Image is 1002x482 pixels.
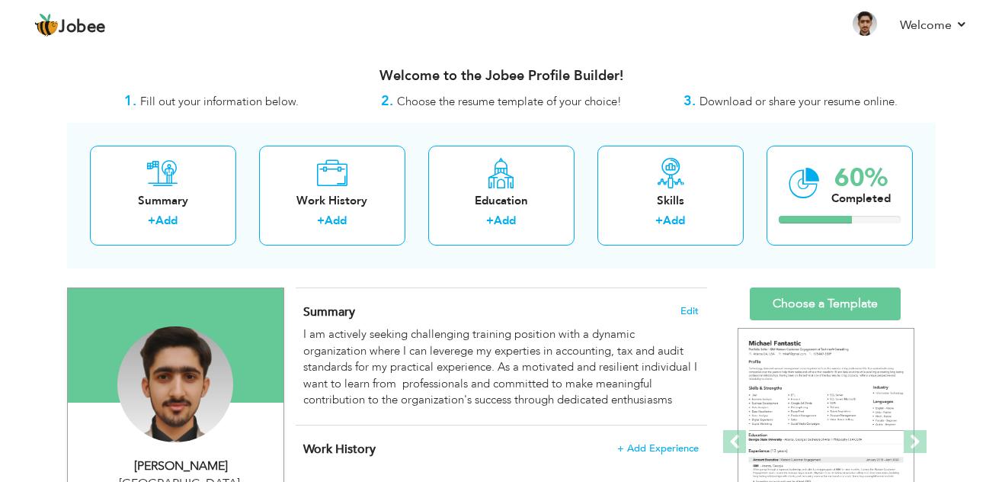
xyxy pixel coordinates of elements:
[831,165,891,191] div: 60%
[303,304,698,320] h4: Adding a summary is a quick and easy way to highlight your experience and interests.
[494,213,516,228] a: Add
[124,92,136,111] strong: 1.
[680,306,699,317] span: Edit
[440,193,562,209] div: Education
[59,19,106,36] span: Jobee
[317,213,325,229] label: +
[79,458,283,475] div: [PERSON_NAME]
[117,326,233,442] img: Hamza Niaz
[303,304,355,320] span: Summary
[34,13,59,37] img: jobee.io
[155,213,178,228] a: Add
[271,193,393,209] div: Work History
[102,193,224,209] div: Summary
[663,213,685,228] a: Add
[303,326,698,408] div: I am actively seeking challenging training position with a dynamic organization where I can lever...
[381,92,393,111] strong: 2.
[900,16,968,34] a: Welcome
[67,69,936,84] h3: Welcome to the Jobee Profile Builder!
[140,94,299,109] span: Fill out your information below.
[699,94,898,109] span: Download or share your resume online.
[610,193,731,209] div: Skills
[486,213,494,229] label: +
[303,441,376,458] span: Work History
[303,442,698,457] h4: This helps to show the companies you have worked for.
[34,13,106,37] a: Jobee
[683,92,696,111] strong: 3.
[325,213,347,228] a: Add
[617,443,699,454] span: + Add Experience
[853,11,877,36] img: Profile Img
[831,191,891,207] div: Completed
[750,288,901,320] a: Choose a Template
[148,213,155,229] label: +
[655,213,663,229] label: +
[397,94,622,109] span: Choose the resume template of your choice!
